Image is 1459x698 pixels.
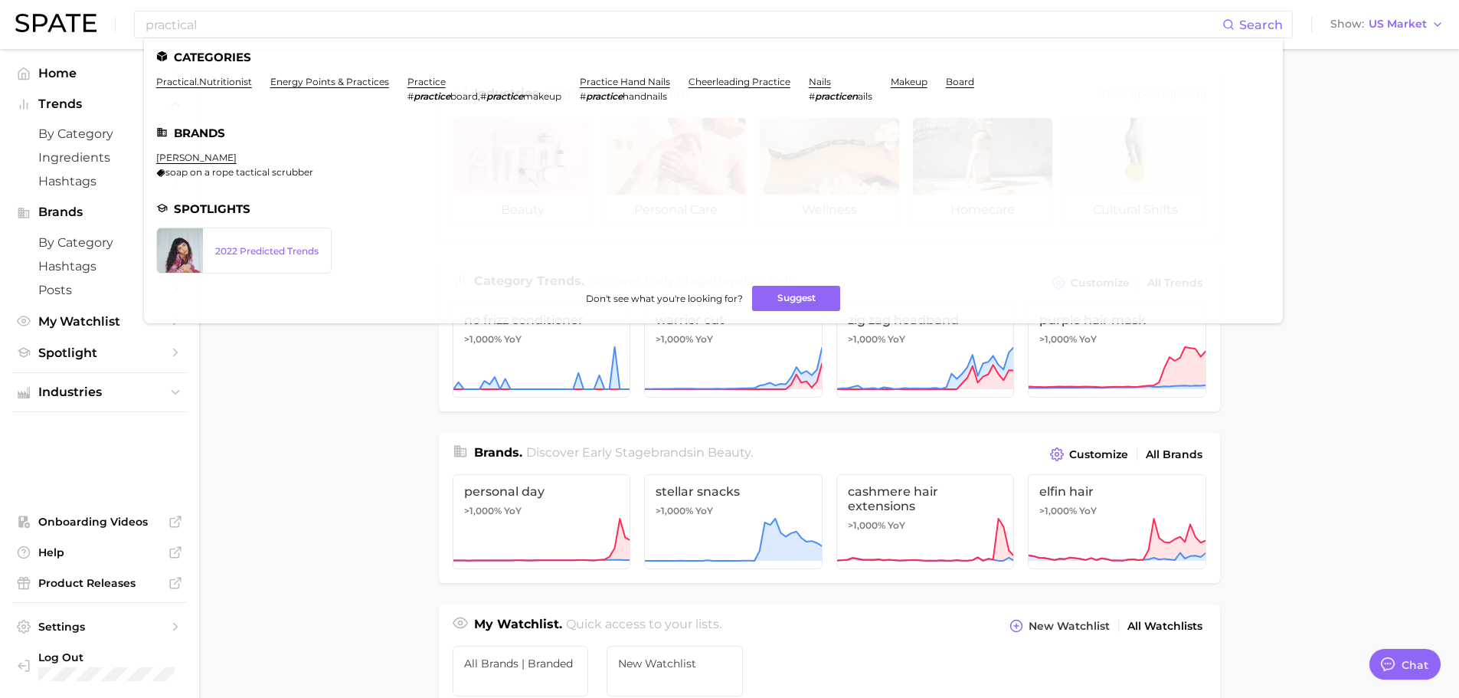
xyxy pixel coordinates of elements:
span: >1,000% [464,333,502,345]
span: New Watchlist [618,657,731,670]
span: Brands . [474,445,522,460]
span: My Watchlist [38,314,161,329]
span: >1,000% [656,505,693,516]
span: All Brands [1146,448,1202,461]
a: practice [407,76,446,87]
span: handnails [623,90,667,102]
a: board [946,76,974,87]
a: nails [809,76,831,87]
span: Product Releases [38,576,161,590]
a: Hashtags [12,254,187,278]
span: New Watchlist [1029,620,1110,633]
span: soap on a rope tactical scrubber [165,166,313,178]
span: >1,000% [848,333,885,345]
span: # [407,90,414,102]
a: [PERSON_NAME] [156,152,237,163]
a: Hashtags [12,169,187,193]
a: practice hand nails [580,76,670,87]
span: Help [38,546,161,559]
a: makeup [891,76,927,87]
span: >1,000% [1039,333,1077,345]
span: All Brands | Branded [464,657,577,670]
span: Posts [38,283,161,297]
a: New Watchlist [607,646,743,696]
span: Hashtags [38,259,161,274]
div: , [407,90,561,102]
input: Search here for a brand, industry, or ingredient [144,11,1222,38]
button: Trends [12,93,187,116]
a: Help [12,541,187,564]
span: YoY [504,333,522,346]
em: practicen [815,90,858,102]
span: cashmere hair extensions [848,484,1003,513]
img: SPATE [15,14,97,32]
a: My Watchlist [12,310,187,333]
a: 2022 Predicted Trends [156,228,332,274]
em: practice [486,90,523,102]
span: YoY [1079,505,1097,517]
span: YoY [695,505,713,517]
span: stellar snacks [656,484,811,499]
span: Trends [38,97,161,111]
button: New Watchlist [1006,615,1113,637]
button: ShowUS Market [1327,15,1448,34]
span: Discover Early Stage brands in . [526,445,753,460]
a: Ingredients [12,146,187,169]
a: Spotlight [12,341,187,365]
span: Show [1330,20,1364,28]
h1: My Watchlist. [474,615,562,637]
li: Categories [156,51,1271,64]
a: energy points & practices [270,76,389,87]
a: All Brands [1142,444,1206,465]
button: Customize [1046,444,1131,465]
a: cheerleading practice [689,76,790,87]
button: Suggest [752,286,840,311]
a: stellar snacks>1,000% YoY [644,474,823,569]
span: All Watchlists [1127,620,1202,633]
a: Posts [12,278,187,302]
span: Don't see what you're looking for? [586,293,743,304]
a: cashmere hair extensions>1,000% YoY [836,474,1015,569]
a: Settings [12,615,187,638]
a: elfin hair>1,000% YoY [1028,474,1206,569]
span: # [480,90,486,102]
a: zig zag headband>1,000% YoY [836,303,1015,398]
span: YoY [1079,333,1097,346]
span: YoY [695,333,713,346]
span: Settings [38,620,161,634]
span: by Category [38,126,161,141]
a: Log out. Currently logged in with e-mail jessica.roblin@loreal.com. [12,646,187,686]
span: Onboarding Videos [38,515,161,529]
span: Spotlight [38,346,161,360]
a: Onboarding Videos [12,510,187,533]
button: Industries [12,381,187,404]
h2: Quick access to your lists. [566,615,721,637]
span: US Market [1369,20,1427,28]
span: personal day [464,484,620,499]
span: # [580,90,586,102]
a: practical.nutritionist [156,76,252,87]
a: by Category [12,231,187,254]
span: YoY [888,519,905,532]
span: # [809,90,815,102]
span: beauty [708,445,751,460]
button: Brands [12,201,187,224]
span: Home [38,66,161,80]
span: YoY [888,333,905,346]
a: purple hair mask>1,000% YoY [1028,303,1206,398]
span: >1,000% [464,505,502,516]
span: board [450,90,478,102]
span: >1,000% [1039,505,1077,516]
span: elfin hair [1039,484,1195,499]
a: Product Releases [12,572,187,595]
em: practice [586,90,623,102]
a: Home [12,61,187,85]
a: no frizz conditioner>1,000% YoY [453,303,631,398]
a: personal day>1,000% YoY [453,474,631,569]
li: Spotlights [156,202,1271,215]
a: by Category [12,122,187,146]
span: by Category [38,235,161,250]
span: Log Out [38,650,175,664]
span: Ingredients [38,150,161,165]
span: makeup [523,90,561,102]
